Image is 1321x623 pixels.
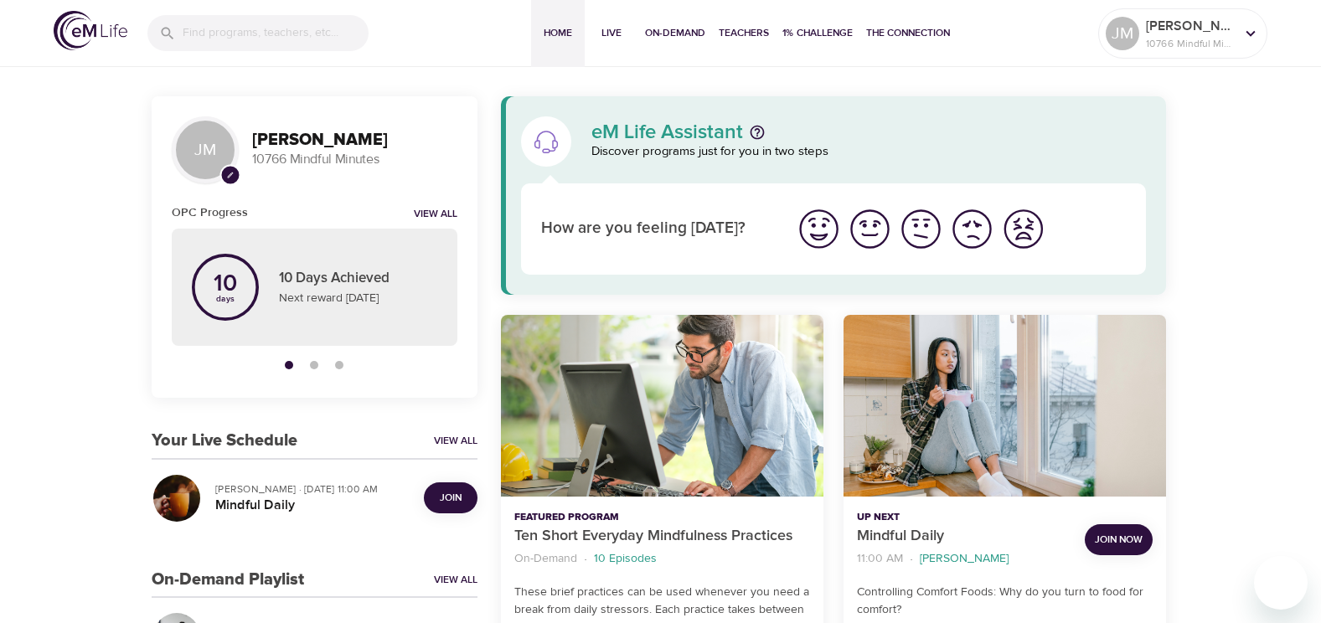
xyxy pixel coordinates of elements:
[920,550,1009,568] p: [PERSON_NAME]
[215,481,410,497] p: [PERSON_NAME] · [DATE] 11:00 AM
[434,573,477,587] a: View All
[214,296,237,302] p: days
[424,482,477,513] button: Join
[533,128,560,155] img: eM Life Assistant
[54,11,127,50] img: logo
[215,497,410,514] h5: Mindful Daily
[591,142,1147,162] p: Discover programs just for you in two steps
[591,24,632,42] span: Live
[857,550,903,568] p: 11:00 AM
[514,548,810,570] nav: breadcrumb
[947,203,998,255] button: I'm feeling bad
[152,570,304,590] h3: On-Demand Playlist
[844,315,1166,497] button: Mindful Daily
[440,489,462,507] span: Join
[584,548,587,570] li: ·
[183,15,369,51] input: Find programs, teachers, etc...
[279,268,437,290] p: 10 Days Achieved
[414,208,457,222] a: View all notifications
[949,206,995,252] img: bad
[1085,524,1153,555] button: Join Now
[866,24,950,42] span: The Connection
[172,116,239,183] div: JM
[857,510,1071,525] p: Up Next
[857,548,1071,570] nav: breadcrumb
[501,315,823,497] button: Ten Short Everyday Mindfulness Practices
[898,206,944,252] img: ok
[538,24,578,42] span: Home
[252,150,457,169] p: 10766 Mindful Minutes
[514,510,810,525] p: Featured Program
[594,550,657,568] p: 10 Episodes
[998,203,1049,255] button: I'm feeling worst
[1095,531,1143,548] span: Join Now
[591,122,743,142] p: eM Life Assistant
[214,272,237,296] p: 10
[857,525,1071,548] p: Mindful Daily
[1106,17,1139,50] div: JM
[252,131,457,150] h3: [PERSON_NAME]
[857,584,1153,619] p: Controlling Comfort Foods: Why do you turn to food for comfort?
[645,24,705,42] span: On-Demand
[1146,16,1235,36] p: [PERSON_NAME]
[1146,36,1235,51] p: 10766 Mindful Minutes
[172,203,248,222] h6: OPC Progress
[279,290,437,307] p: Next reward [DATE]
[910,548,913,570] li: ·
[1000,206,1046,252] img: worst
[719,24,769,42] span: Teachers
[847,206,893,252] img: good
[895,203,947,255] button: I'm feeling ok
[782,24,853,42] span: 1% Challenge
[1254,556,1308,610] iframe: Button to launch messaging window
[844,203,895,255] button: I'm feeling good
[796,206,842,252] img: great
[541,217,773,241] p: How are you feeling [DATE]?
[793,203,844,255] button: I'm feeling great
[514,525,810,548] p: Ten Short Everyday Mindfulness Practices
[152,431,297,451] h3: Your Live Schedule
[434,434,477,448] a: View All
[514,550,577,568] p: On-Demand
